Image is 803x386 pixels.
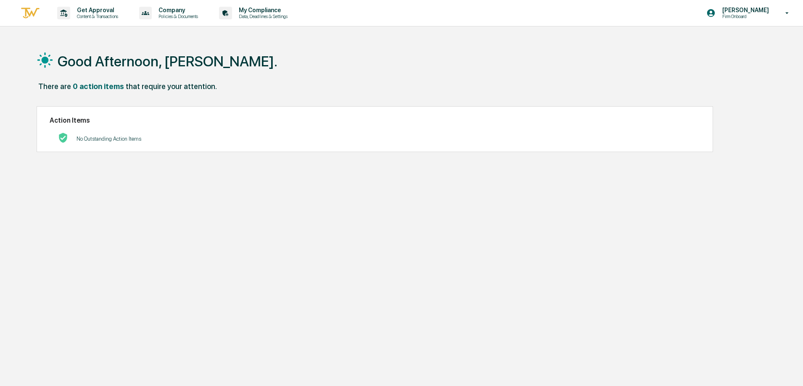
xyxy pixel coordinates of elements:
[126,82,217,91] div: that require your attention.
[70,7,122,13] p: Get Approval
[152,7,202,13] p: Company
[70,13,122,19] p: Content & Transactions
[73,82,124,91] div: 0 action items
[50,116,700,124] h2: Action Items
[716,7,773,13] p: [PERSON_NAME]
[20,6,40,20] img: logo
[152,13,202,19] p: Policies & Documents
[58,53,277,70] h1: Good Afternoon, [PERSON_NAME].
[716,13,773,19] p: Firm Onboard
[232,13,292,19] p: Data, Deadlines & Settings
[58,133,68,143] img: No Actions logo
[232,7,292,13] p: My Compliance
[38,82,71,91] div: There are
[77,136,141,142] p: No Outstanding Action Items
